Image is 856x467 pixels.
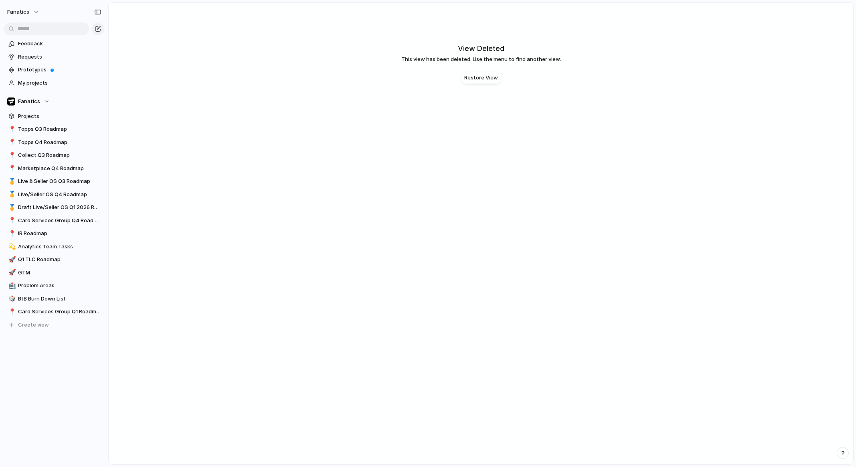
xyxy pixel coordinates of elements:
button: Fanatics [4,95,104,108]
button: 📍 [7,125,15,133]
span: Collect Q3 Roadmap [18,151,101,159]
button: fanatics [4,6,43,18]
span: Create view [18,321,49,329]
div: 📍 [8,138,14,147]
span: Live/Seller OS Q4 Roadmap [18,191,101,199]
button: 📍 [7,217,15,225]
button: 📍 [7,164,15,173]
button: 📍 [7,151,15,159]
a: Feedback [4,38,104,50]
div: 📍 [8,307,14,317]
span: Marketplace Q4 Roadmap [18,164,101,173]
button: Restore View [460,71,502,84]
button: 💫 [7,243,15,251]
a: 📍Card Services Group Q1 Roadmap [4,306,104,318]
div: 📍 [8,151,14,160]
a: 🥇Live/Seller OS Q4 Roadmap [4,189,104,201]
a: 📍IR Roadmap [4,227,104,240]
div: 📍 [8,125,14,134]
span: Draft Live/Seller OS Q1 2026 Roadmap [18,203,101,211]
div: 🎲 [8,294,14,303]
button: 📍 [7,229,15,238]
span: Problem Areas [18,282,101,290]
span: Restore View [464,74,498,82]
a: 🥇Live & Seller OS Q3 Roadmap [4,175,104,187]
button: 🥇 [7,191,15,199]
a: 📍Collect Q3 Roadmap [4,149,104,161]
h2: View Deleted [458,43,504,54]
div: 📍 [8,216,14,225]
span: Topps Q4 Roadmap [18,138,101,146]
span: Feedback [18,40,101,48]
a: Requests [4,51,104,63]
span: Prototypes [18,66,101,74]
a: 📍Topps Q3 Roadmap [4,123,104,135]
a: Projects [4,110,104,122]
a: 🚀Q1 TLC Roadmap [4,254,104,266]
div: 🥇 [8,190,14,199]
button: 🎲 [7,295,15,303]
a: Prototypes [4,64,104,76]
div: 🥇 [8,177,14,186]
button: 🥇 [7,203,15,211]
span: Topps Q3 Roadmap [18,125,101,133]
span: This view has been deleted. Use the menu to find another view. [401,55,561,63]
span: GTM [18,269,101,277]
div: 🚀 [8,268,14,277]
span: Card Services Group Q1 Roadmap [18,308,101,316]
div: 📍 [8,229,14,238]
span: Projects [18,112,101,120]
div: 📍 [8,164,14,173]
a: 💫Analytics Team Tasks [4,241,104,253]
div: 🚀 [8,255,14,264]
span: My projects [18,79,101,87]
a: 📍Topps Q4 Roadmap [4,136,104,148]
span: Q1 TLC Roadmap [18,256,101,264]
span: fanatics [7,8,29,16]
button: 📍 [7,138,15,146]
button: 📍 [7,308,15,316]
a: 🥇Draft Live/Seller OS Q1 2026 Roadmap [4,201,104,213]
a: My projects [4,77,104,89]
span: BtB Burn Down List [18,295,101,303]
button: 🚀 [7,269,15,277]
a: 🚀GTM [4,267,104,279]
span: Analytics Team Tasks [18,243,101,251]
button: 🏥 [7,282,15,290]
div: 💫 [8,242,14,251]
span: Requests [18,53,101,61]
span: Live & Seller OS Q3 Roadmap [18,177,101,185]
span: Fanatics [18,97,40,106]
a: 📍Marketplace Q4 Roadmap [4,162,104,175]
a: 🎲BtB Burn Down List [4,293,104,305]
div: 🥇 [8,203,14,212]
a: 🏥Problem Areas [4,280,104,292]
button: 🥇 [7,177,15,185]
button: 🚀 [7,256,15,264]
button: Create view [4,319,104,331]
span: Card Services Group Q4 Roadmap [18,217,101,225]
a: 📍Card Services Group Q4 Roadmap [4,215,104,227]
div: 🏥 [8,281,14,290]
span: IR Roadmap [18,229,101,238]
